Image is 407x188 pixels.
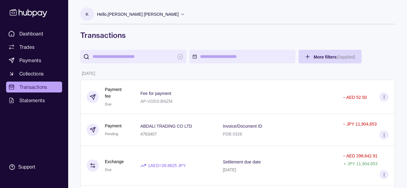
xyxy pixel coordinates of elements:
[223,124,262,129] p: Invoice/Document ID
[97,11,179,18] p: Hello, [PERSON_NAME] [PERSON_NAME]
[314,55,355,59] span: More filters
[19,43,35,51] span: Trades
[6,55,62,66] a: Payments
[223,132,242,136] p: PDB 0326
[105,168,112,172] span: Due
[19,97,45,104] span: Statements
[86,11,88,18] p: K
[140,99,172,104] p: AP-VOD3-BNZM
[19,57,41,64] span: Payments
[343,153,377,158] p: − AED 298,642.91
[148,162,186,169] p: 1 AED = 39.8625 JPY
[6,95,62,106] a: Statements
[140,132,157,136] p: 4763407
[223,167,236,172] p: [DATE]
[223,159,261,164] p: Settlement due date
[343,95,367,100] p: − AED 52.50
[105,132,118,136] span: Pending
[343,122,376,126] p: − JPY 11,904,653
[6,82,62,92] a: Transactions
[82,71,95,76] p: [DATE]
[105,123,122,129] p: Payment
[105,102,112,106] span: Due
[19,83,47,91] span: Transactions
[19,30,43,37] span: Dashboard
[80,30,395,40] h1: Transactions
[6,42,62,52] a: Trades
[6,68,62,79] a: Collections
[6,161,62,173] a: Support
[92,50,174,63] input: search
[140,91,171,96] p: Fee for payment
[140,124,192,129] p: ABDALI TRADING CO LTD
[344,161,377,166] p: + JPY 11,904,653
[18,164,35,170] div: Support
[105,86,128,99] p: Payment fee
[105,158,124,165] p: Exchange
[19,70,44,77] span: Collections
[336,55,355,59] p: ( 0 applied)
[6,28,62,39] a: Dashboard
[299,50,362,63] button: More filters(0applied)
